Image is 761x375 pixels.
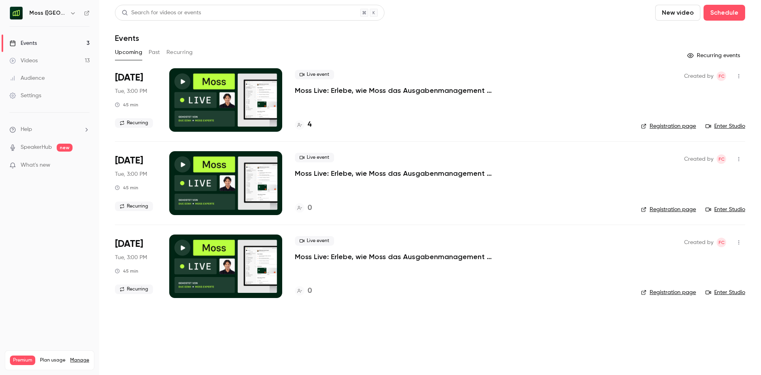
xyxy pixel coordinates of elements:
a: SpeakerHub [21,143,52,152]
a: 0 [295,286,312,296]
button: Upcoming [115,46,142,59]
a: 4 [295,119,312,130]
div: Nov 4 Tue, 3:00 PM (Europe/Berlin) [115,151,157,215]
div: 45 min [115,185,138,191]
button: Schedule [704,5,745,21]
button: Past [149,46,160,59]
span: Premium [10,356,35,365]
span: new [57,144,73,152]
a: Enter Studio [706,288,745,296]
span: What's new [21,161,50,169]
a: Manage [70,357,89,363]
span: Felicity Cator [717,71,726,81]
a: Moss Live: Erlebe, wie Moss das Ausgabenmanagement automatisiert [295,252,533,262]
a: Enter Studio [706,206,745,213]
span: Tue, 3:00 PM [115,254,147,262]
span: [DATE] [115,71,143,84]
div: Oct 7 Tue, 3:00 PM (Europe/Berlin) [115,68,157,132]
button: Recurring [166,46,193,59]
span: FC [719,71,725,81]
span: FC [719,154,725,164]
a: Registration page [641,206,696,213]
a: Moss Live: Erlebe, wie Moss das Ausgabenmanagement automatisiert [295,169,533,178]
span: Felicity Cator [717,154,726,164]
span: Created by [684,71,713,81]
span: Live event [295,236,334,246]
h4: 4 [308,119,312,130]
span: Help [21,125,32,134]
div: 45 min [115,268,138,274]
li: help-dropdown-opener [10,125,90,134]
span: Recurring [115,202,153,211]
span: Created by [684,154,713,164]
h6: Moss ([GEOGRAPHIC_DATA]) [29,9,67,17]
img: Moss (DE) [10,7,23,19]
span: Plan usage [40,357,65,363]
span: Felicity Cator [717,238,726,247]
div: Events [10,39,37,47]
div: Dec 2 Tue, 3:00 PM (Europe/Berlin) [115,235,157,298]
iframe: Noticeable Trigger [80,162,90,169]
span: Tue, 3:00 PM [115,170,147,178]
a: 0 [295,203,312,213]
span: Live event [295,70,334,79]
h1: Events [115,33,139,43]
span: Recurring [115,285,153,294]
span: FC [719,238,725,247]
a: Registration page [641,288,696,296]
a: Registration page [641,122,696,130]
span: Created by [684,238,713,247]
span: Tue, 3:00 PM [115,87,147,95]
button: Recurring events [684,49,745,62]
h4: 0 [308,286,312,296]
span: Live event [295,153,334,162]
div: Videos [10,57,38,65]
div: 45 min [115,102,138,108]
div: Settings [10,92,41,100]
span: [DATE] [115,154,143,167]
a: Enter Studio [706,122,745,130]
span: [DATE] [115,238,143,250]
button: New video [655,5,700,21]
span: Recurring [115,118,153,128]
div: Audience [10,74,45,82]
h4: 0 [308,203,312,213]
a: Moss Live: Erlebe, wie Moss das Ausgabenmanagement automatisiert [295,86,533,95]
div: Search for videos or events [122,9,201,17]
